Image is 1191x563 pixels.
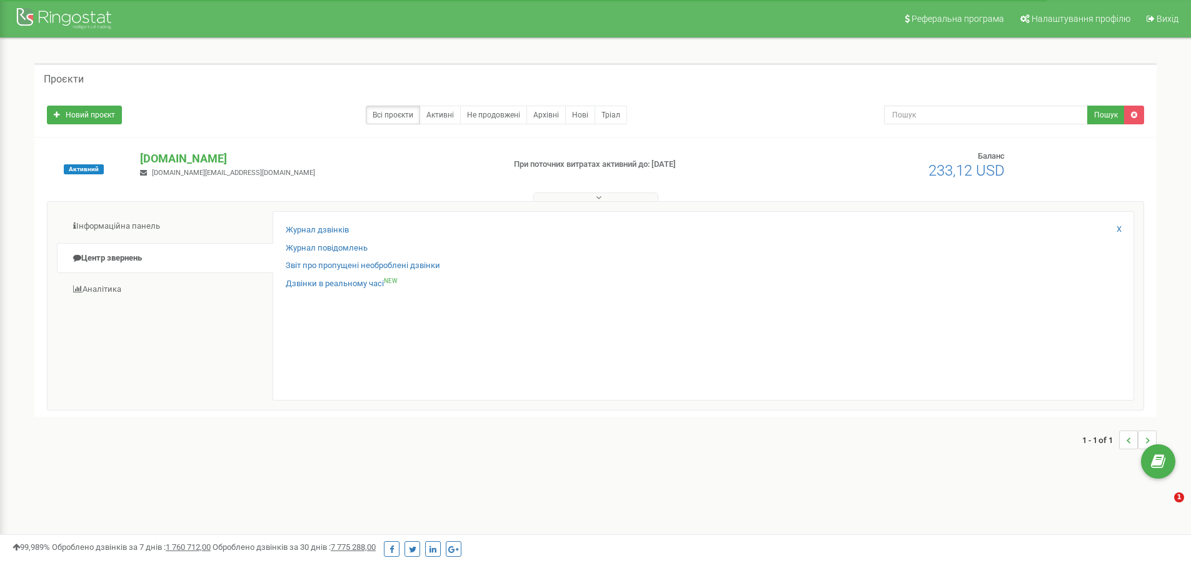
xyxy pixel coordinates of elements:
span: Оброблено дзвінків за 7 днів : [52,542,211,552]
iframe: Intercom live chat [1148,492,1178,522]
a: Тріал [595,106,627,124]
a: Не продовжені [460,106,527,124]
a: Архівні [526,106,566,124]
a: Нові [565,106,595,124]
a: X [1117,224,1122,236]
span: Оброблено дзвінків за 30 днів : [213,542,376,552]
input: Пошук [884,106,1088,124]
nav: ... [1082,418,1157,462]
h5: Проєкти [44,74,84,85]
span: 1 - 1 of 1 [1082,431,1119,449]
a: Аналiтика [57,274,273,305]
a: Центр звернень [57,243,273,274]
u: 1 760 712,00 [166,542,211,552]
span: Баланс [978,151,1005,161]
a: Звіт про пропущені необроблені дзвінки [286,260,440,272]
a: Активні [420,106,461,124]
span: Активний [64,164,104,174]
p: При поточних витратах активний до: [DATE] [514,159,774,171]
a: Журнал повідомлень [286,242,368,254]
a: Всі проєкти [366,106,420,124]
button: Пошук [1087,106,1125,124]
u: 7 775 288,00 [331,542,376,552]
span: 99,989% [13,542,50,552]
sup: NEW [384,277,398,284]
span: Вихід [1157,14,1178,24]
span: Налаштування профілю [1032,14,1130,24]
span: 1 [1174,492,1184,502]
span: 233,12 USD [928,162,1005,179]
a: Інформаційна панель [57,211,273,242]
a: Новий проєкт [47,106,122,124]
a: Дзвінки в реальному часіNEW [286,278,398,290]
span: [DOMAIN_NAME][EMAIL_ADDRESS][DOMAIN_NAME] [152,169,315,177]
span: Реферальна програма [912,14,1004,24]
p: [DOMAIN_NAME] [140,151,493,167]
a: Журнал дзвінків [286,224,349,236]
